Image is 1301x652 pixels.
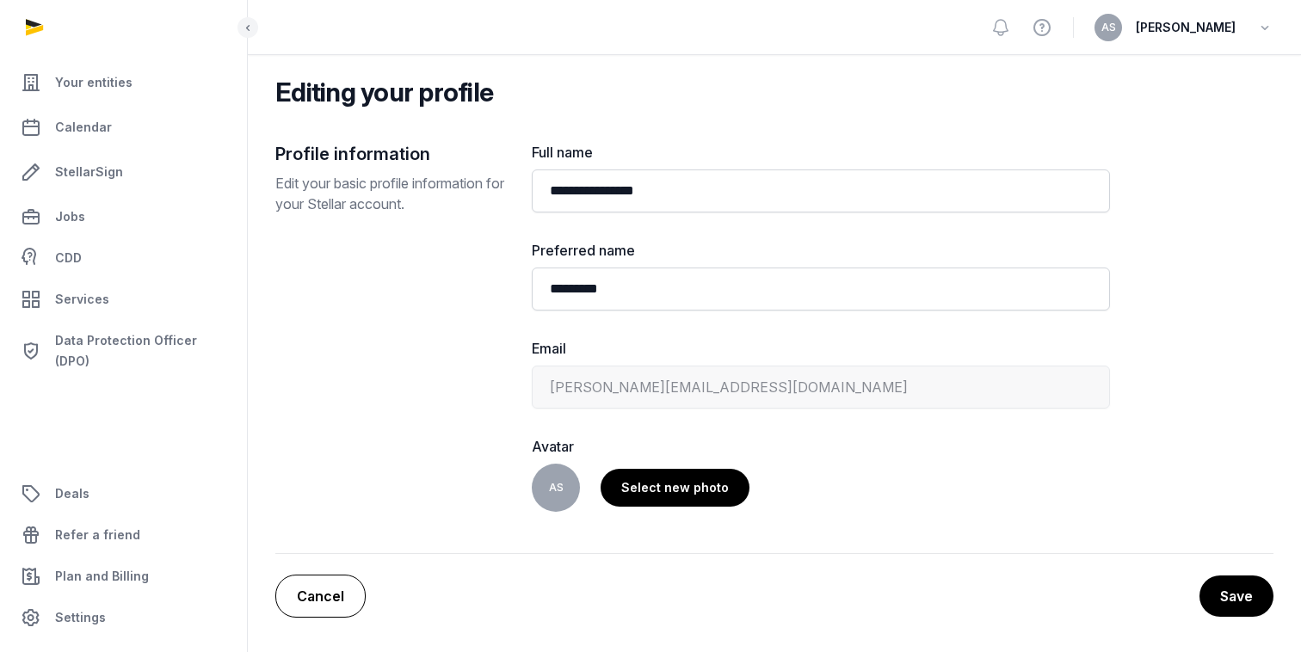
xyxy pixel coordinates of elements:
[275,575,366,618] a: Cancel
[55,483,89,504] span: Deals
[14,241,233,275] a: CDD
[14,514,233,556] a: Refer a friend
[275,142,504,166] h2: Profile information
[14,323,233,378] a: Data Protection Officer (DPO)
[14,556,233,597] a: Plan and Billing
[275,77,1273,108] h2: Editing your profile
[55,566,149,587] span: Plan and Billing
[1101,22,1116,33] span: AS
[55,162,123,182] span: StellarSign
[55,330,226,372] span: Data Protection Officer (DPO)
[55,525,140,545] span: Refer a friend
[55,117,112,138] span: Calendar
[14,473,233,514] a: Deals
[55,607,106,628] span: Settings
[275,173,504,214] p: Edit your basic profile information for your Stellar account.
[14,279,233,320] a: Services
[55,206,85,227] span: Jobs
[1136,17,1236,38] span: [PERSON_NAME]
[1094,14,1122,41] button: AS
[55,248,82,268] span: CDD
[14,196,233,237] a: Jobs
[532,240,1110,261] label: Preferred name
[991,452,1301,652] iframe: Chat Widget
[601,469,749,507] label: Select new photo
[532,142,1110,163] label: Full name
[55,289,109,310] span: Services
[549,483,564,493] span: AS
[55,72,133,93] span: Your entities
[532,338,1110,359] label: Email
[14,107,233,148] a: Calendar
[532,366,1110,409] div: [PERSON_NAME][EMAIL_ADDRESS][DOMAIN_NAME]
[14,597,233,638] a: Settings
[532,436,1110,457] label: Avatar
[14,151,233,193] a: StellarSign
[14,62,233,103] a: Your entities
